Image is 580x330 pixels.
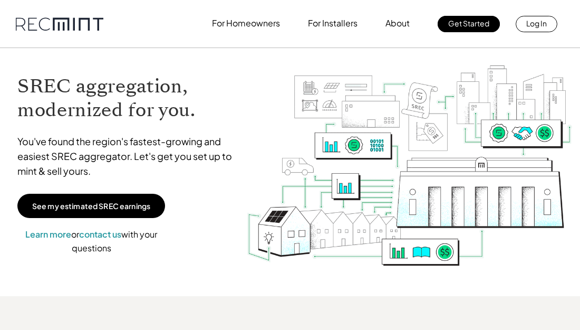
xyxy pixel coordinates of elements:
a: Learn more [25,229,71,240]
a: See my estimated SREC earnings [17,194,165,218]
p: Get Started [448,16,489,31]
h1: SREC aggregation, modernized for you. [17,74,236,122]
a: Log In [516,16,557,32]
a: Get Started [438,16,500,32]
a: contact us [79,229,121,240]
p: Log In [526,16,547,31]
p: See my estimated SREC earnings [32,201,150,211]
img: RECmint value cycle [246,38,573,301]
p: For Homeowners [212,16,280,31]
p: About [385,16,410,31]
p: For Installers [308,16,357,31]
p: or with your questions [17,228,165,254]
p: You've found the region's fastest-growing and easiest SREC aggregator. Let's get you set up to mi... [17,134,236,178]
